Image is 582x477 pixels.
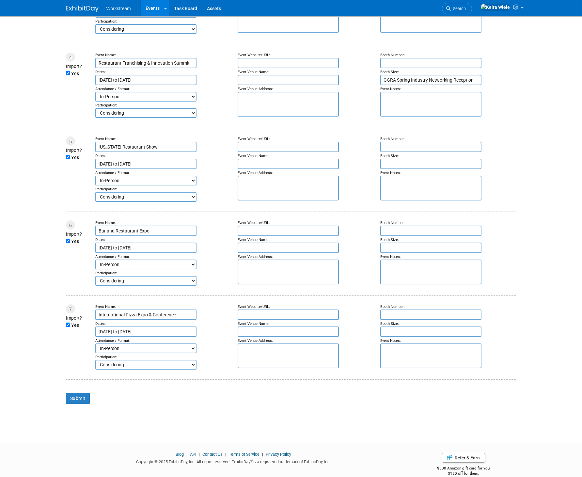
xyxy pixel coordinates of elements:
input: Submit [66,393,90,404]
div: Event Notes: [380,170,516,176]
div: Participation: [95,103,231,108]
div: 4 [66,53,75,62]
div: Booth Size: [380,70,516,75]
label: Yes [71,238,79,245]
div: Event Website/URL: [238,220,374,226]
div: Attendance / Format: [95,87,231,92]
div: Event Venue Name: [238,70,374,75]
img: Keira Wiele [480,4,510,11]
div: Booth Number: [380,53,516,58]
div: Dates: [95,321,231,326]
div: Event Venue Name: [238,237,374,243]
div: Event Name: [95,136,231,142]
input: Start Date - End Date [95,159,197,169]
div: Event Name: [95,304,231,310]
img: ExhibitDay [66,6,99,12]
div: Booth Size: [380,237,516,243]
span: | [185,452,189,457]
div: Event Venue Address: [238,87,374,92]
sup: ® [250,459,253,462]
span: | [224,452,228,457]
a: Privacy Policy [266,452,291,457]
input: Start Date - End Date [95,326,197,337]
input: Start Date - End Date [95,243,197,253]
span: Search [451,6,466,11]
div: Event Website/URL: [238,136,374,142]
a: Search [442,3,472,14]
div: Dates: [95,153,231,159]
div: Import? [66,315,89,321]
div: Import? [66,231,89,237]
div: Event Venue Address: [238,170,374,176]
div: Booth Number: [380,220,516,226]
div: Attendance / Format: [95,170,231,176]
div: Booth Number: [380,304,516,310]
div: 5 [66,136,75,146]
a: Refer & Earn [442,453,485,463]
div: Copyright © 2025 ExhibitDay, Inc. All rights reserved. ExhibitDay is a registered trademark of Ex... [66,457,401,465]
a: API [190,452,196,457]
div: Event Venue Address: [238,338,374,343]
div: Booth Size: [380,321,516,326]
div: Participation: [95,187,231,192]
div: Event Website/URL: [238,304,374,310]
div: Dates: [95,237,231,243]
div: $500 Amazon gift card for you, [411,461,516,476]
div: Participation: [95,19,231,24]
div: 6 [66,220,75,230]
div: Booth Number: [380,136,516,142]
div: Event Name: [95,220,231,226]
div: Import? [66,147,89,153]
a: Terms of Service [229,452,260,457]
div: 7 [66,304,75,313]
div: Dates: [95,70,231,75]
div: Event Venue Address: [238,254,374,260]
div: Event Name: [95,53,231,58]
label: Yes [71,70,79,77]
span: | [260,452,265,457]
span: Workstream [106,6,131,11]
div: Event Venue Name: [238,153,374,159]
label: Yes [71,322,79,328]
div: Participation: [95,355,231,360]
a: Blog [176,452,184,457]
div: Participation: [95,271,231,276]
label: Yes [71,154,79,161]
div: Attendance / Format: [95,254,231,260]
div: Event Venue Name: [238,321,374,326]
div: Event Notes: [380,338,516,343]
span: | [197,452,201,457]
div: Event Notes: [380,254,516,260]
div: Attendance / Format: [95,338,231,343]
div: Event Website/URL: [238,53,374,58]
input: Start Date - End Date [95,75,197,85]
div: Booth Size: [380,153,516,159]
div: Import? [66,63,89,70]
div: $150 off for them. [411,471,516,476]
div: Event Notes: [380,87,516,92]
a: Contact Us [202,452,223,457]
